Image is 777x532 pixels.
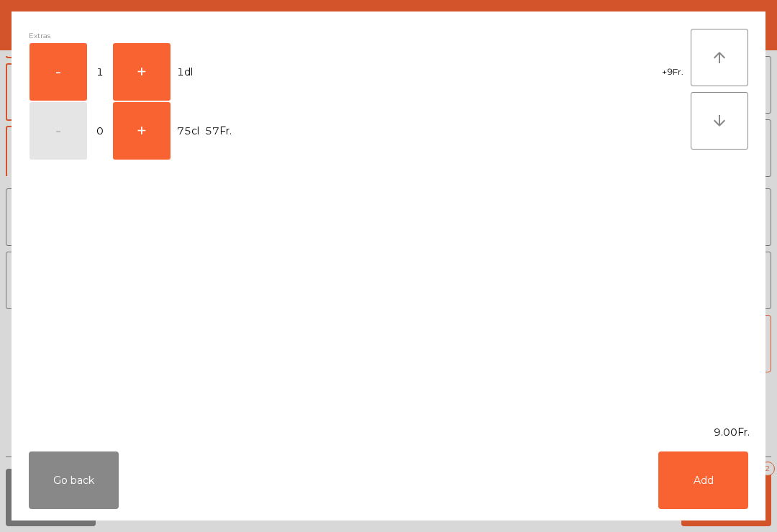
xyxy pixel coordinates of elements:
[177,63,193,82] span: 1dl
[29,451,119,509] button: Go back
[88,121,112,141] span: 0
[205,121,232,141] span: 57Fr.
[113,43,171,101] button: +
[12,425,765,440] div: 9.00Fr.
[29,29,691,42] div: Extras
[88,63,112,82] span: 1
[711,112,728,129] i: arrow_downward
[113,102,171,160] button: +
[711,49,728,66] i: arrow_upward
[177,121,199,141] span: 75cl
[691,92,748,150] button: arrow_downward
[29,43,87,101] button: -
[662,64,683,81] span: +9Fr.
[658,451,748,509] button: Add
[691,29,748,86] button: arrow_upward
